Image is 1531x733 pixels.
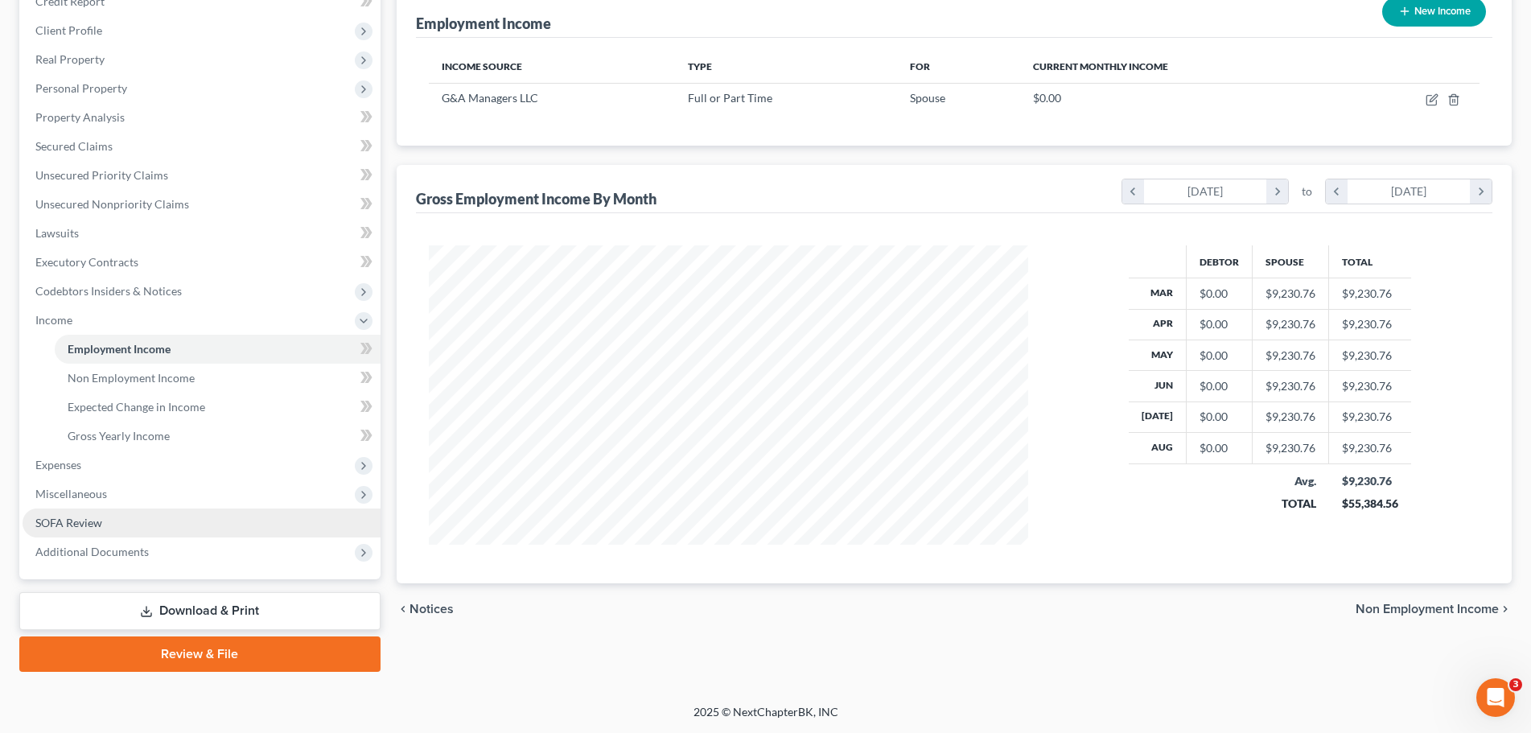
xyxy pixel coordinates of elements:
td: $9,230.76 [1329,371,1411,402]
a: Lawsuits [23,219,381,248]
div: $0.00 [1200,286,1239,302]
span: Secured Claims [35,139,113,153]
div: Employment Income [416,14,551,33]
th: Total [1329,245,1411,278]
span: Spouse [910,91,945,105]
div: $0.00 [1200,348,1239,364]
i: chevron_right [1499,603,1512,616]
span: Personal Property [35,81,127,95]
span: Non Employment Income [68,371,195,385]
a: Property Analysis [23,103,381,132]
div: $9,230.76 [1266,316,1315,332]
span: Income Source [442,60,522,72]
a: Secured Claims [23,132,381,161]
span: Unsecured Nonpriority Claims [35,197,189,211]
th: Debtor [1187,245,1253,278]
button: chevron_left Notices [397,603,454,616]
span: G&A Managers LLC [442,91,538,105]
td: $9,230.76 [1329,309,1411,340]
span: $0.00 [1033,91,1061,105]
div: Gross Employment Income By Month [416,189,656,208]
a: Review & File [19,636,381,672]
i: chevron_left [1122,179,1144,204]
span: Lawsuits [35,226,79,240]
a: SOFA Review [23,509,381,537]
th: Apr [1129,309,1187,340]
a: Employment Income [55,335,381,364]
span: Employment Income [68,342,171,356]
td: $9,230.76 [1329,340,1411,370]
div: TOTAL [1266,496,1316,512]
td: $9,230.76 [1329,278,1411,309]
span: Expenses [35,458,81,472]
div: $0.00 [1200,316,1239,332]
td: $9,230.76 [1329,402,1411,432]
a: Expected Change in Income [55,393,381,422]
span: 3 [1509,678,1522,691]
span: to [1302,183,1312,200]
span: Unsecured Priority Claims [35,168,168,182]
span: Miscellaneous [35,487,107,500]
td: $9,230.76 [1329,433,1411,463]
i: chevron_right [1266,179,1288,204]
th: Jun [1129,371,1187,402]
div: $9,230.76 [1342,473,1398,489]
div: 2025 © NextChapterBK, INC [307,704,1224,733]
button: Non Employment Income chevron_right [1356,603,1512,616]
th: Spouse [1253,245,1329,278]
th: Mar [1129,278,1187,309]
div: [DATE] [1144,179,1267,204]
span: Client Profile [35,23,102,37]
div: Avg. [1266,473,1316,489]
div: $55,384.56 [1342,496,1398,512]
i: chevron_left [1326,179,1348,204]
div: $9,230.76 [1266,348,1315,364]
div: $9,230.76 [1266,286,1315,302]
span: Additional Documents [35,545,149,558]
span: Executory Contracts [35,255,138,269]
th: Aug [1129,433,1187,463]
a: Download & Print [19,592,381,630]
span: SOFA Review [35,516,102,529]
i: chevron_left [397,603,410,616]
a: Unsecured Nonpriority Claims [23,190,381,219]
div: $0.00 [1200,440,1239,456]
span: Type [688,60,712,72]
div: $0.00 [1200,409,1239,425]
div: $9,230.76 [1266,378,1315,394]
span: Expected Change in Income [68,400,205,414]
div: $9,230.76 [1266,409,1315,425]
span: Current Monthly Income [1033,60,1168,72]
div: $0.00 [1200,378,1239,394]
i: chevron_right [1470,179,1492,204]
span: Real Property [35,52,105,66]
iframe: Intercom live chat [1476,678,1515,717]
span: Codebtors Insiders & Notices [35,284,182,298]
span: Property Analysis [35,110,125,124]
div: $9,230.76 [1266,440,1315,456]
span: Full or Part Time [688,91,772,105]
th: May [1129,340,1187,370]
a: Non Employment Income [55,364,381,393]
span: Notices [410,603,454,616]
a: Unsecured Priority Claims [23,161,381,190]
a: Gross Yearly Income [55,422,381,451]
a: Executory Contracts [23,248,381,277]
div: [DATE] [1348,179,1471,204]
span: Income [35,313,72,327]
span: For [910,60,930,72]
span: Non Employment Income [1356,603,1499,616]
th: [DATE] [1129,402,1187,432]
span: Gross Yearly Income [68,429,170,443]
